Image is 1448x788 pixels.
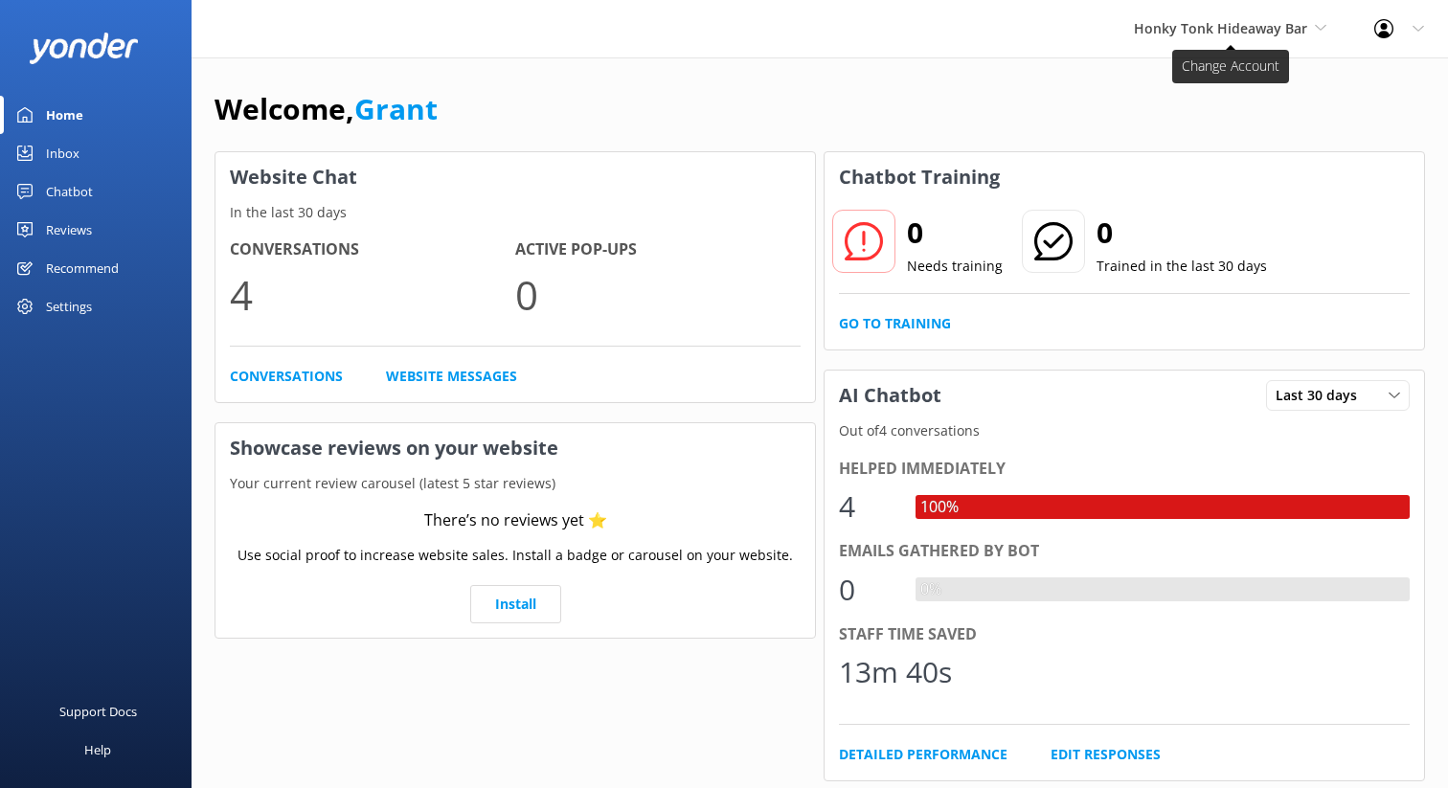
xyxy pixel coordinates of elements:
[46,96,83,134] div: Home
[907,210,1003,256] h2: 0
[1134,19,1307,37] span: Honky Tonk Hideaway Bar
[839,649,952,695] div: 13m 40s
[839,539,1410,564] div: Emails gathered by bot
[354,89,438,128] a: Grant
[46,211,92,249] div: Reviews
[230,262,515,326] p: 4
[839,744,1007,765] a: Detailed Performance
[1097,210,1267,256] h2: 0
[46,134,79,172] div: Inbox
[825,152,1014,202] h3: Chatbot Training
[916,495,963,520] div: 100%
[907,256,1003,277] p: Needs training
[1051,744,1161,765] a: Edit Responses
[215,473,815,494] p: Your current review carousel (latest 5 star reviews)
[515,237,801,262] h4: Active Pop-ups
[59,692,137,731] div: Support Docs
[1097,256,1267,277] p: Trained in the last 30 days
[386,366,517,387] a: Website Messages
[29,33,139,64] img: yonder-white-logo.png
[839,567,896,613] div: 0
[215,423,815,473] h3: Showcase reviews on your website
[839,484,896,529] div: 4
[230,237,515,262] h4: Conversations
[825,371,956,420] h3: AI Chatbot
[839,622,1410,647] div: Staff time saved
[916,577,946,602] div: 0%
[215,152,815,202] h3: Website Chat
[839,457,1410,482] div: Helped immediately
[215,86,438,132] h1: Welcome,
[46,249,119,287] div: Recommend
[515,262,801,326] p: 0
[1276,385,1369,406] span: Last 30 days
[839,313,951,334] a: Go to Training
[215,202,815,223] p: In the last 30 days
[825,420,1424,441] p: Out of 4 conversations
[424,508,607,533] div: There’s no reviews yet ⭐
[238,545,793,566] p: Use social proof to increase website sales. Install a badge or carousel on your website.
[84,731,111,769] div: Help
[230,366,343,387] a: Conversations
[46,287,92,326] div: Settings
[46,172,93,211] div: Chatbot
[470,585,561,623] a: Install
